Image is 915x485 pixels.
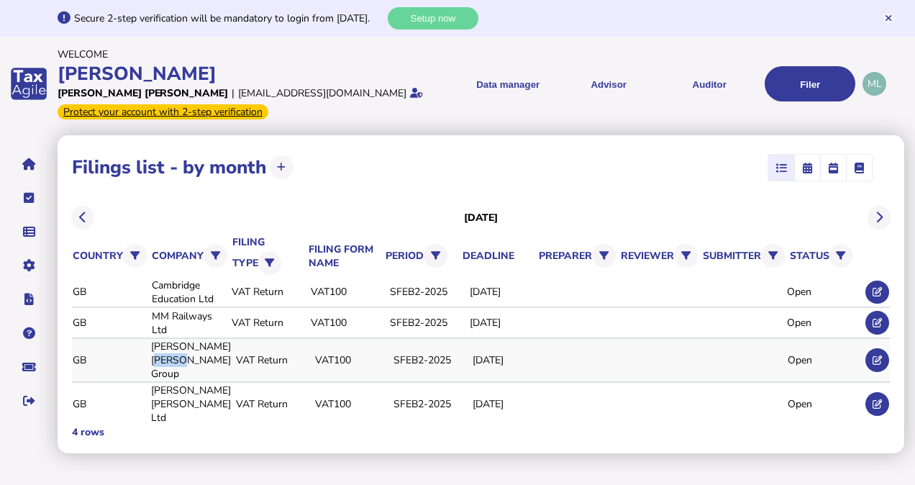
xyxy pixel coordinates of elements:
[868,206,891,230] button: Next
[258,251,282,275] button: Filter
[72,425,104,439] div: 4 rows
[72,241,147,271] th: country
[232,285,306,299] div: VAT Return
[470,316,544,330] div: [DATE]
[410,88,423,98] i: Email verified
[620,241,698,271] th: reviewer
[787,316,861,330] div: Open
[72,155,266,180] h1: Filings list - by month
[768,155,794,181] mat-button-toggle: List view
[315,397,388,411] div: VAT100
[473,353,546,367] div: [DATE]
[14,183,44,213] button: Tasks
[151,384,231,425] div: [PERSON_NAME] [PERSON_NAME] Ltd
[14,386,44,416] button: Sign out
[846,155,872,181] mat-button-toggle: Ledger
[58,86,228,100] div: [PERSON_NAME] [PERSON_NAME]
[14,250,44,281] button: Manage settings
[311,285,385,299] div: VAT100
[236,397,309,411] div: VAT Return
[664,66,755,101] button: Auditor
[232,86,235,100] div: |
[592,244,616,268] button: Filter
[473,397,546,411] div: [DATE]
[73,285,147,299] div: GB
[151,340,231,381] div: [PERSON_NAME] [PERSON_NAME] Group
[788,353,861,367] div: Open
[71,206,95,230] button: Previous
[151,241,228,271] th: company
[232,235,305,278] th: filing type
[788,397,861,411] div: Open
[123,244,147,268] button: Filter
[674,244,698,268] button: Filter
[393,397,467,411] div: SFEB2-2025
[829,244,853,268] button: Filter
[385,241,458,271] th: period
[865,348,889,372] button: Edit
[820,155,846,181] mat-button-toggle: Calendar week view
[315,353,388,367] div: VAT100
[538,241,616,271] th: preparer
[390,316,464,330] div: SFEB2-2025
[74,12,384,25] div: Secure 2-step verification will be mandatory to login from [DATE].
[789,241,862,271] th: status
[464,211,499,225] h3: [DATE]
[424,244,447,268] button: Filter
[270,155,293,179] button: Upload transactions
[73,397,146,411] div: GB
[865,281,889,304] button: Edit
[463,66,553,101] button: Shows a dropdown of Data manager options
[58,47,427,61] div: Welcome
[14,284,44,314] button: Developer hub links
[761,244,785,268] button: Filter
[470,285,544,299] div: [DATE]
[14,149,44,179] button: Home
[434,66,855,101] menu: navigate products
[232,316,306,330] div: VAT Return
[14,217,44,247] button: Data manager
[14,318,44,348] button: Help pages
[563,66,654,101] button: Shows a dropdown of VAT Advisor options
[787,285,861,299] div: Open
[883,13,893,23] button: Hide message
[862,72,886,96] div: Profile settings
[462,248,535,263] th: deadline
[308,242,381,271] th: filing form name
[58,104,268,119] div: From Oct 1, 2025, 2-step verification will be required to login. Set it up now...
[794,155,820,181] mat-button-toggle: Calendar month view
[702,241,786,271] th: submitter
[14,352,44,382] button: Raise a support ticket
[73,316,147,330] div: GB
[204,244,227,268] button: Filter
[765,66,855,101] button: Filer
[388,7,478,30] button: Setup now
[58,61,427,86] div: [PERSON_NAME]
[73,353,146,367] div: GB
[152,278,226,306] div: Cambridge Education Ltd
[238,86,406,100] div: [EMAIL_ADDRESS][DOMAIN_NAME]
[393,353,467,367] div: SFEB2-2025
[865,311,889,335] button: Edit
[311,316,385,330] div: VAT100
[865,392,889,416] button: Edit
[152,309,226,337] div: MM Railways Ltd
[390,285,464,299] div: SFEB2-2025
[236,353,309,367] div: VAT Return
